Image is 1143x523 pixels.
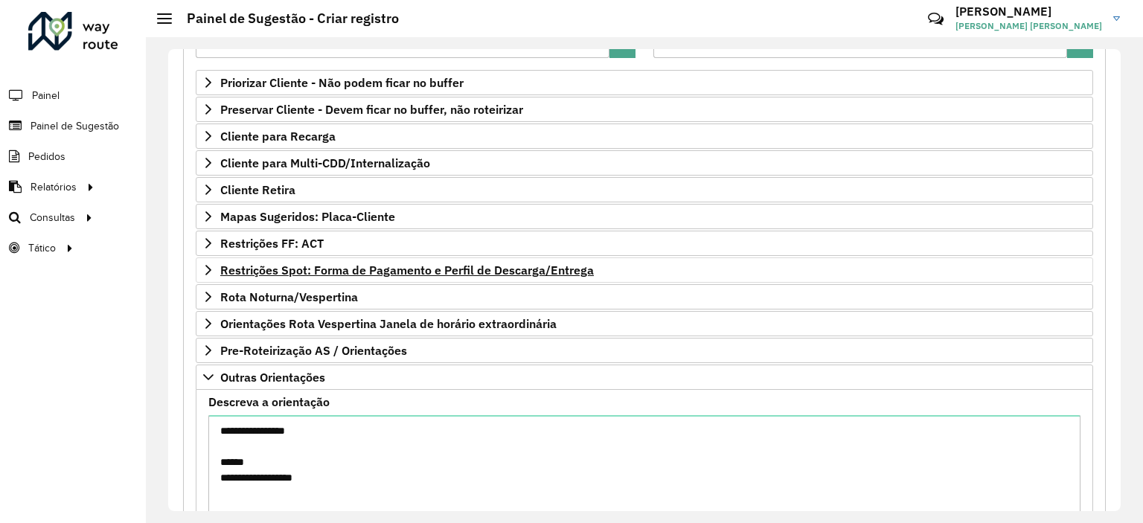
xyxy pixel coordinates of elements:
span: Restrições FF: ACT [220,237,324,249]
span: Restrições Spot: Forma de Pagamento e Perfil de Descarga/Entrega [220,264,594,276]
span: Relatórios [31,179,77,195]
label: Descreva a orientação [208,393,330,411]
a: Orientações Rota Vespertina Janela de horário extraordinária [196,311,1093,336]
span: [PERSON_NAME] [PERSON_NAME] [955,19,1102,33]
span: Outras Orientações [220,371,325,383]
h2: Painel de Sugestão - Criar registro [172,10,399,27]
a: Cliente para Multi-CDD/Internalização [196,150,1093,176]
a: Outras Orientações [196,365,1093,390]
a: Mapas Sugeridos: Placa-Cliente [196,204,1093,229]
span: Consultas [30,210,75,225]
span: Cliente Retira [220,184,295,196]
a: Restrições FF: ACT [196,231,1093,256]
span: Painel de Sugestão [31,118,119,134]
span: Preservar Cliente - Devem ficar no buffer, não roteirizar [220,103,523,115]
span: Orientações Rota Vespertina Janela de horário extraordinária [220,318,557,330]
a: Preservar Cliente - Devem ficar no buffer, não roteirizar [196,97,1093,122]
span: Painel [32,88,60,103]
span: Mapas Sugeridos: Placa-Cliente [220,211,395,222]
h3: [PERSON_NAME] [955,4,1102,19]
a: Cliente para Recarga [196,123,1093,149]
a: Restrições Spot: Forma de Pagamento e Perfil de Descarga/Entrega [196,257,1093,283]
a: Priorizar Cliente - Não podem ficar no buffer [196,70,1093,95]
a: Pre-Roteirização AS / Orientações [196,338,1093,363]
span: Tático [28,240,56,256]
span: Priorizar Cliente - Não podem ficar no buffer [220,77,464,89]
a: Contato Rápido [920,3,952,35]
span: Rota Noturna/Vespertina [220,291,358,303]
span: Cliente para Multi-CDD/Internalização [220,157,430,169]
a: Cliente Retira [196,177,1093,202]
span: Pedidos [28,149,65,164]
span: Pre-Roteirização AS / Orientações [220,344,407,356]
span: Cliente para Recarga [220,130,336,142]
a: Rota Noturna/Vespertina [196,284,1093,309]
